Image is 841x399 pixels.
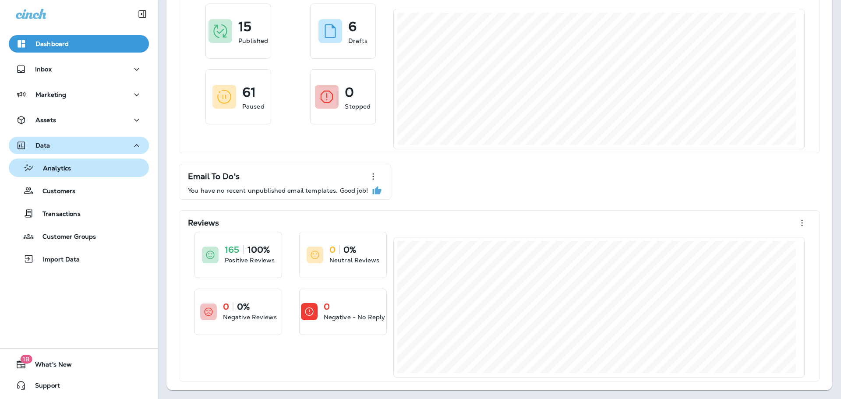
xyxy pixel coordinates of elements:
[9,86,149,103] button: Marketing
[242,102,265,111] p: Paused
[34,233,96,241] p: Customer Groups
[130,5,155,23] button: Collapse Sidebar
[9,181,149,200] button: Customers
[223,313,277,321] p: Negative Reviews
[35,66,52,73] p: Inbox
[348,36,367,45] p: Drafts
[247,245,270,254] p: 100%
[9,227,149,245] button: Customer Groups
[34,165,71,173] p: Analytics
[9,35,149,53] button: Dashboard
[35,91,66,98] p: Marketing
[9,356,149,373] button: 18What's New
[242,88,256,97] p: 61
[9,137,149,154] button: Data
[9,250,149,268] button: Import Data
[34,256,80,264] p: Import Data
[343,245,356,254] p: 0%
[35,40,69,47] p: Dashboard
[324,302,330,311] p: 0
[237,302,250,311] p: 0%
[9,60,149,78] button: Inbox
[35,117,56,124] p: Assets
[188,219,219,227] p: Reviews
[20,355,32,364] span: 18
[223,302,229,311] p: 0
[26,361,72,371] span: What's New
[188,187,368,194] p: You have no recent unpublished email templates. Good job!
[9,204,149,222] button: Transactions
[9,159,149,177] button: Analytics
[26,382,60,392] span: Support
[238,22,251,31] p: 15
[225,256,275,265] p: Positive Reviews
[225,245,239,254] p: 165
[345,88,354,97] p: 0
[34,187,75,196] p: Customers
[345,102,371,111] p: Stopped
[238,36,268,45] p: Published
[348,22,357,31] p: 6
[34,210,81,219] p: Transactions
[324,313,385,321] p: Negative - No Reply
[188,172,240,181] p: Email To Do's
[329,245,336,254] p: 0
[35,142,50,149] p: Data
[9,111,149,129] button: Assets
[329,256,379,265] p: Neutral Reviews
[9,377,149,394] button: Support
